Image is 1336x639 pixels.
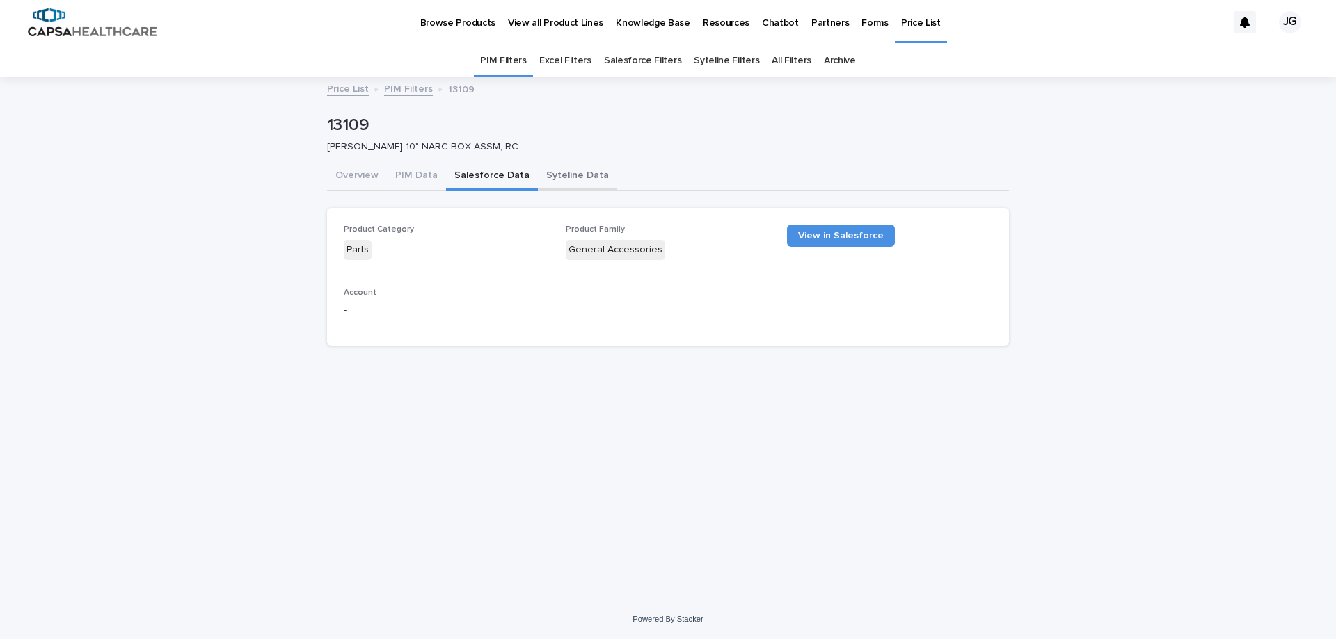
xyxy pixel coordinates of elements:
button: Overview [327,162,387,191]
span: Product Category [344,225,414,234]
a: Powered By Stacker [633,615,703,623]
a: PIM Filters [384,80,433,96]
a: Salesforce Filters [604,45,681,77]
span: Account [344,289,376,297]
button: Syteline Data [538,162,617,191]
p: 13109 [448,81,475,96]
a: PIM Filters [480,45,527,77]
a: Excel Filters [539,45,591,77]
a: Archive [824,45,856,77]
button: Salesforce Data [446,162,538,191]
div: JG [1279,11,1301,33]
a: All Filters [772,45,811,77]
button: PIM Data [387,162,446,191]
a: View in Salesforce [787,225,895,247]
div: General Accessories [566,240,665,260]
p: 13109 [327,115,1003,136]
a: Syteline Filters [694,45,759,77]
span: View in Salesforce [798,231,884,241]
span: Product Family [566,225,625,234]
a: Price List [327,80,369,96]
p: [PERSON_NAME] 10" NARC BOX ASSM, RC [327,141,998,153]
img: B5p4sRfuTuC72oLToeu7 [28,8,157,36]
p: - [344,303,549,318]
div: Parts [344,240,372,260]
